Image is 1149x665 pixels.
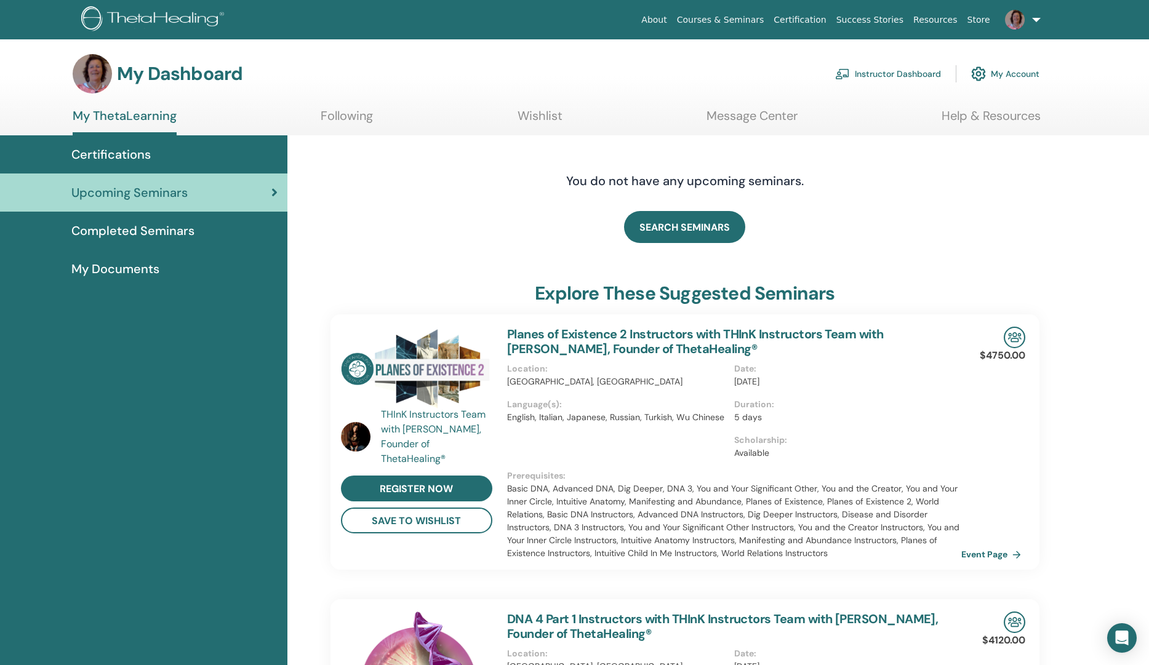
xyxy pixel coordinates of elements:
[734,375,954,388] p: [DATE]
[1004,611,1025,633] img: In-Person Seminar
[507,611,939,642] a: DNA 4 Part 1 Instructors with THInK Instructors Team with [PERSON_NAME], Founder of ThetaHealing®
[1004,327,1025,348] img: In-Person Seminar
[507,482,961,560] p: Basic DNA, Advanced DNA, Dig Deeper, DNA 3, You and Your Significant Other, You and the Creator, ...
[963,9,995,31] a: Store
[507,398,727,411] p: Language(s) :
[734,647,954,660] p: Date :
[71,221,194,240] span: Completed Seminars
[982,633,1025,648] p: $4120.00
[636,9,671,31] a: About
[507,469,961,482] p: Prerequisites :
[971,63,986,84] img: cog.svg
[624,211,745,243] a: SEARCH SEMINARS
[507,411,727,424] p: English, Italian, Japanese, Russian, Turkish, Wu Chinese
[831,9,908,31] a: Success Stories
[1005,10,1025,30] img: default.jpg
[672,9,769,31] a: Courses & Seminars
[980,348,1025,363] p: $4750.00
[734,434,954,447] p: Scholarship :
[507,326,884,357] a: Planes of Existence 2 Instructors with THInK Instructors Team with [PERSON_NAME], Founder of Thet...
[734,398,954,411] p: Duration :
[507,362,727,375] p: Location :
[707,108,798,132] a: Message Center
[961,545,1026,563] a: Event Page
[341,327,492,411] img: Planes of Existence 2 Instructors
[1107,623,1137,653] div: Open Intercom Messenger
[734,447,954,460] p: Available
[535,282,835,305] h3: explore these suggested seminars
[81,6,228,34] img: logo.png
[321,108,373,132] a: Following
[71,260,159,278] span: My Documents
[835,68,850,79] img: chalkboard-teacher.svg
[971,60,1039,87] a: My Account
[518,108,562,132] a: Wishlist
[769,9,831,31] a: Certification
[71,145,151,164] span: Certifications
[942,108,1041,132] a: Help & Resources
[734,411,954,424] p: 5 days
[380,482,453,495] span: register now
[73,108,177,135] a: My ThetaLearning
[507,375,727,388] p: [GEOGRAPHIC_DATA], [GEOGRAPHIC_DATA]
[734,362,954,375] p: Date :
[507,647,727,660] p: Location :
[117,63,242,85] h3: My Dashboard
[341,508,492,533] button: save to wishlist
[908,9,963,31] a: Resources
[341,476,492,501] a: register now
[491,173,879,188] h4: You do not have any upcoming seminars.
[639,221,730,234] span: SEARCH SEMINARS
[71,183,188,202] span: Upcoming Seminars
[73,54,112,94] img: default.jpg
[835,60,941,87] a: Instructor Dashboard
[341,422,370,452] img: default.jpg
[381,407,495,466] a: THInK Instructors Team with [PERSON_NAME], Founder of ThetaHealing®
